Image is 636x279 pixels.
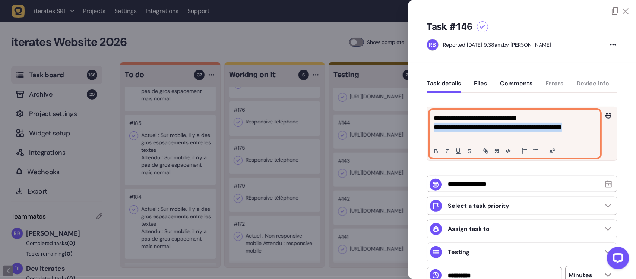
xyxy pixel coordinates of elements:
[443,41,551,48] div: by [PERSON_NAME]
[474,80,487,93] button: Files
[427,80,461,93] button: Task details
[427,21,472,33] h5: Task #146
[443,41,503,48] div: Reported [DATE] 9.38am,
[448,202,509,210] p: Select a task priority
[601,244,632,275] iframe: LiveChat chat widget
[569,272,592,279] p: Minutes
[448,225,490,233] p: Assign task to
[427,39,438,50] img: Rodolphe Balay
[448,248,470,256] p: Testing
[500,80,533,93] button: Comments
